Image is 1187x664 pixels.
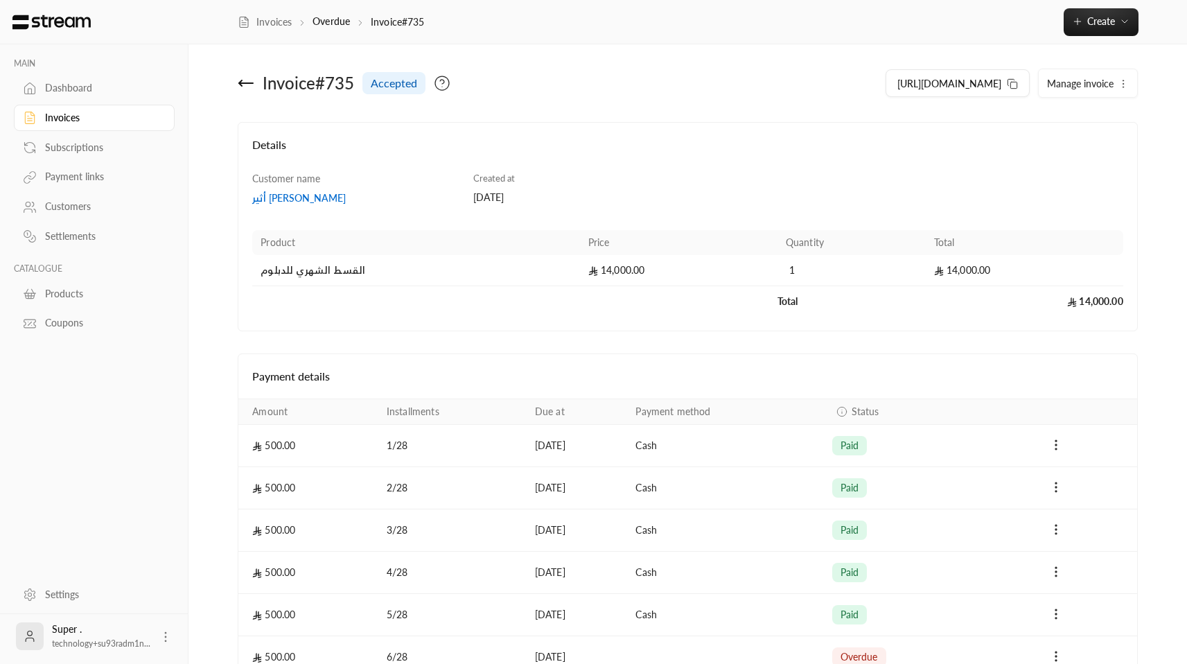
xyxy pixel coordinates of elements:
a: Subscriptions [14,134,175,161]
h4: Details [252,137,1123,167]
td: Cash [627,425,823,467]
td: القسط الشهري للدبلوم [252,255,580,286]
td: 3 / 28 [378,509,527,552]
table: Products [252,230,1123,317]
span: 1 [786,263,800,277]
a: Overdue [313,15,350,27]
th: Installments [378,399,527,425]
td: 14,000.00 [926,286,1123,317]
span: Create [1087,15,1115,27]
span: paid [841,523,859,537]
nav: breadcrumb [238,15,425,29]
div: Dashboard [45,81,157,95]
button: Create [1064,8,1138,36]
div: [DATE] [473,191,681,204]
a: Dashboard [14,75,175,102]
a: Settlements [14,223,175,250]
a: Payment links [14,164,175,191]
span: accepted [371,75,417,91]
span: Manage invoice [1047,78,1114,89]
span: paid [841,481,859,495]
th: Due at [527,399,628,425]
td: 14,000.00 [580,255,777,286]
td: [DATE] [527,467,628,509]
th: Price [580,230,777,255]
button: Manage invoice [1039,69,1137,97]
div: Settings [45,588,157,602]
td: 4 / 28 [378,552,527,594]
span: paid [841,566,859,579]
a: Invoices [238,15,292,29]
span: technology+su93radm1n... [52,638,150,649]
td: Cash [627,467,823,509]
a: Invoices [14,105,175,132]
span: Created at [473,173,515,184]
p: MAIN [14,58,175,69]
div: Payment links [45,170,157,184]
div: Settlements [45,229,157,243]
th: Total [926,230,1123,255]
div: Coupons [45,316,157,330]
td: 500.00 [238,594,378,636]
td: Cash [627,552,823,594]
div: Super . [52,622,150,650]
span: Status [852,405,879,419]
p: CATALOGUE [14,263,175,274]
td: [DATE] [527,594,628,636]
td: 500.00 [238,509,378,552]
span: [URL][DOMAIN_NAME] [897,76,1001,91]
p: Invoice#735 [371,15,424,29]
td: 500.00 [238,425,378,467]
span: paid [841,439,859,453]
th: Quantity [777,230,926,255]
span: overdue [841,650,878,664]
td: 500.00 [238,552,378,594]
td: Cash [627,509,823,552]
td: 14,000.00 [926,255,1123,286]
td: [DATE] [527,552,628,594]
td: Cash [627,594,823,636]
a: أثير [PERSON_NAME] [252,191,460,205]
td: 5 / 28 [378,594,527,636]
th: Product [252,230,580,255]
a: Customers [14,193,175,220]
div: Customers [45,200,157,213]
div: Subscriptions [45,141,157,155]
span: Customer name [252,173,320,184]
td: [DATE] [527,509,628,552]
div: Invoice # 735 [263,72,354,94]
td: 1 / 28 [378,425,527,467]
td: 2 / 28 [378,467,527,509]
a: Products [14,280,175,307]
th: Payment method [627,399,823,425]
div: Products [45,287,157,301]
a: Settings [14,581,175,608]
th: Amount [238,399,378,425]
td: Total [777,286,926,317]
td: 500.00 [238,467,378,509]
h4: Payment details [252,368,1123,385]
img: Logo [11,15,92,30]
div: Invoices [45,111,157,125]
button: [URL][DOMAIN_NAME] [886,69,1030,97]
a: Coupons [14,310,175,337]
span: paid [841,608,859,622]
td: [DATE] [527,425,628,467]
